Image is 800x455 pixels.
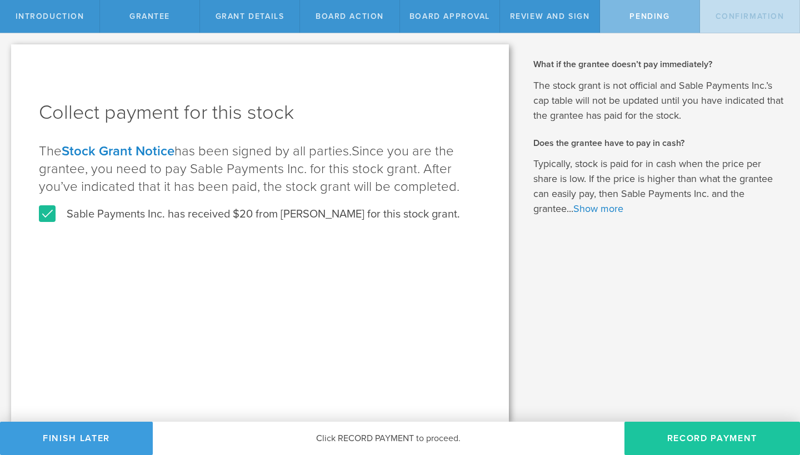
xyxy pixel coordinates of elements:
span: Grantee [129,12,170,21]
a: Show more [573,203,623,215]
a: Stock Grant Notice [62,143,174,159]
h2: Does the grantee have to pay in cash? [533,137,783,149]
span: Confirmation [716,12,784,21]
button: Record Payment [624,422,800,455]
span: Review and Sign [510,12,590,21]
h1: Collect payment for this stock [39,99,481,126]
p: The stock grant is not official and Sable Payments Inc.’s cap table will not be updated until you... [533,78,783,123]
span: Board Approval [409,12,490,21]
p: Typically, stock is paid for in cash when the price per share is low. If the price is higher than... [533,156,783,216]
span: Grant Details [216,12,284,21]
label: Sable Payments Inc. has received $20 from [PERSON_NAME] for this stock grant. [39,207,460,221]
span: Introduction [16,12,84,21]
span: Click RECORD PAYMENT to proceed. [316,433,461,444]
span: Pending [629,12,669,21]
h2: What if the grantee doesn’t pay immediately? [533,58,783,70]
p: The has been signed by all parties. [39,143,481,196]
span: Board Action [316,12,384,21]
span: Since you are the grantee, you need to pay Sable Payments Inc. for this stock grant. After you’ve... [39,143,459,195]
